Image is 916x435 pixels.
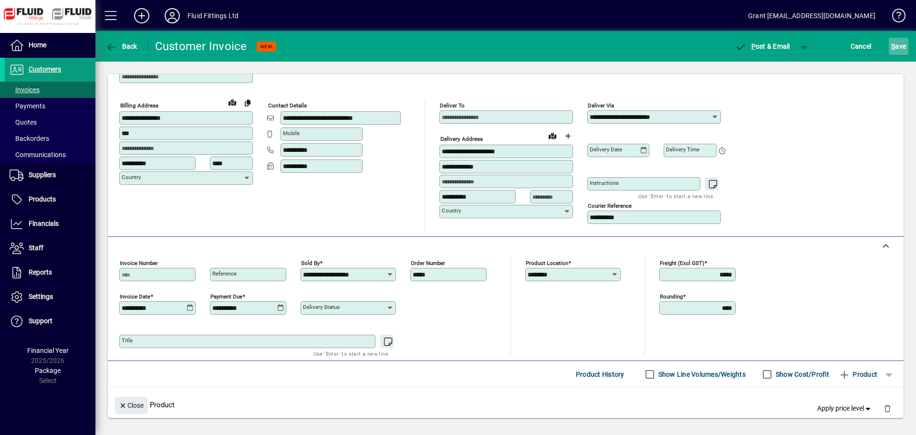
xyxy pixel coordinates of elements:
mat-label: Sold by [301,260,320,266]
button: Apply price level [813,400,876,417]
mat-label: Delivery time [666,146,699,153]
a: View on map [545,128,560,143]
span: Settings [29,293,53,300]
span: Home [29,41,46,49]
span: Customers [29,65,61,73]
a: View on map [225,95,240,110]
button: Close [115,397,147,414]
span: Product History [576,367,625,382]
span: Package [35,367,61,374]
span: Reports [29,268,52,276]
div: Fluid Fittings Ltd [187,8,239,23]
mat-label: Delivery date [590,146,622,153]
mat-label: Mobile [283,130,300,137]
mat-label: Instructions [590,180,619,186]
span: Back [105,42,137,50]
label: Show Line Volumes/Weights [656,370,746,379]
span: ave [891,39,906,54]
label: Show Cost/Profit [774,370,829,379]
div: Product [108,387,904,422]
span: NEW [260,43,272,50]
button: Choose address [560,128,575,144]
span: P [751,42,756,50]
span: Close [119,398,144,414]
mat-label: Delivery status [303,304,340,310]
a: Home [5,33,95,57]
button: Post & Email [730,38,795,55]
span: Quotes [10,118,37,126]
mat-label: Reference [212,270,237,277]
a: Financials [5,212,95,236]
span: Backorders [10,135,49,142]
a: Backorders [5,130,95,147]
span: Product [839,367,877,382]
a: Settings [5,285,95,309]
mat-label: Country [122,174,141,180]
a: Support [5,309,95,333]
mat-label: Courier Reference [588,202,632,209]
button: Back [103,38,140,55]
span: Staff [29,244,43,252]
span: Financial Year [27,347,69,354]
span: Support [29,317,52,325]
app-page-header-button: Back [95,38,148,55]
span: Cancel [851,39,872,54]
mat-label: Rounding [660,293,683,300]
mat-label: Deliver via [588,102,614,109]
a: Payments [5,98,95,114]
button: Product History [572,366,628,383]
a: Reports [5,261,95,285]
button: Add [126,7,157,24]
span: Payments [10,102,45,110]
span: Suppliers [29,171,56,179]
span: Products [29,195,56,203]
mat-label: Invoice date [120,293,150,300]
app-page-header-button: Close [113,401,150,409]
mat-label: Freight (excl GST) [660,260,704,266]
mat-label: Product location [526,260,568,266]
mat-hint: Use 'Enter' to start a new line [638,191,713,202]
div: Customer Invoice [155,39,247,54]
a: Communications [5,147,95,163]
mat-label: Invoice number [120,260,158,266]
span: Communications [10,151,66,159]
mat-label: Country [442,207,461,214]
a: Staff [5,236,95,260]
button: Delete [876,397,899,420]
mat-label: Payment due [210,293,242,300]
button: Cancel [848,38,874,55]
button: Copy to Delivery address [240,95,255,110]
button: Profile [157,7,187,24]
span: Apply price level [817,403,873,414]
mat-label: Order number [411,260,445,266]
div: Grant [EMAIL_ADDRESS][DOMAIN_NAME] [748,8,875,23]
a: Products [5,188,95,212]
button: Product [834,366,882,383]
app-page-header-button: Delete [876,404,899,413]
span: ost & Email [735,42,790,50]
button: Save [889,38,908,55]
a: Quotes [5,114,95,130]
a: Invoices [5,82,95,98]
mat-hint: Use 'Enter' to start a new line [313,348,388,359]
a: Knowledge Base [885,2,904,33]
span: Financials [29,220,59,227]
span: Invoices [10,86,40,94]
mat-label: Deliver To [440,102,465,109]
span: S [891,42,895,50]
mat-label: Title [122,337,133,344]
a: Suppliers [5,163,95,187]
